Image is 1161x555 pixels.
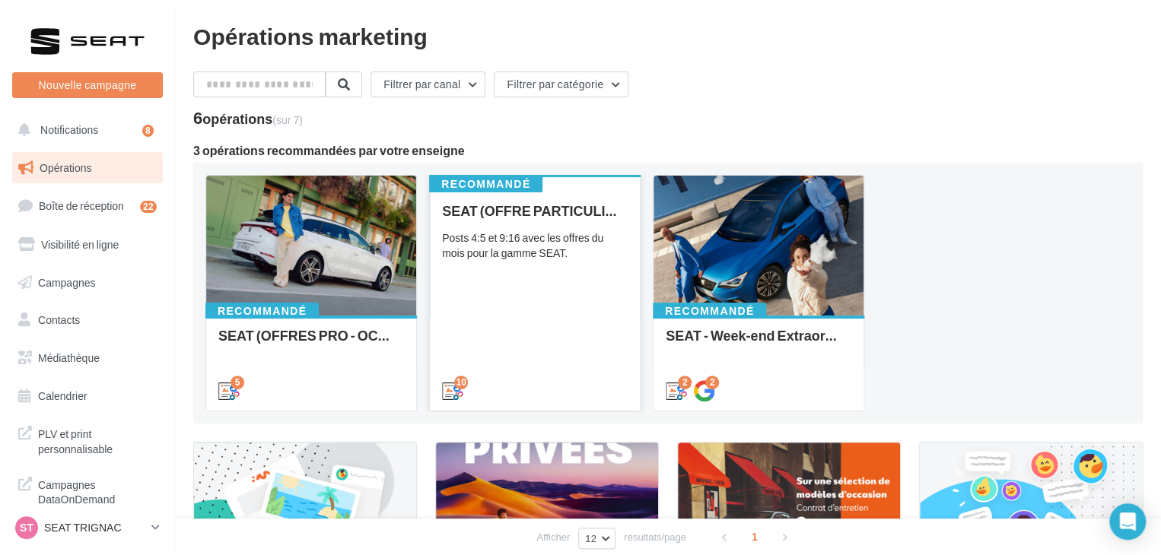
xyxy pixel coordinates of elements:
div: Open Intercom Messenger [1109,503,1146,540]
a: ST SEAT TRIGNAC [12,513,163,542]
div: SEAT (OFFRE PARTICULIER - OCT) - SOCIAL MEDIA [442,203,628,218]
button: Notifications 8 [9,114,160,146]
button: Filtrer par catégorie [494,71,628,97]
div: 3 opérations recommandées par votre enseigne [193,144,1143,157]
span: Notifications [40,123,98,136]
span: ST [20,520,33,535]
a: Calendrier [9,380,166,412]
a: Campagnes DataOnDemand [9,468,166,513]
div: Recommandé [653,303,766,319]
div: SEAT (OFFRES PRO - OCT) - SOCIAL MEDIA [218,328,404,358]
div: 8 [142,125,154,137]
span: 1 [743,525,767,549]
div: Recommandé [205,303,319,319]
div: Posts 4:5 et 9:16 avec les offres du mois pour la gamme SEAT. [442,230,628,261]
div: Recommandé [429,176,542,192]
a: Boîte de réception22 [9,189,166,222]
p: SEAT TRIGNAC [44,520,145,535]
span: PLV et print personnalisable [38,423,157,456]
a: Médiathèque [9,342,166,374]
div: SEAT - Week-end Extraordinaire ([GEOGRAPHIC_DATA]) - OCTOBRE [666,328,851,358]
div: 6 [193,109,303,126]
span: Campagnes DataOnDemand [38,474,157,507]
span: Visibilité en ligne [41,238,119,251]
a: Visibilité en ligne [9,229,166,261]
button: Nouvelle campagne [12,72,163,98]
div: 22 [140,201,157,213]
span: Calendrier [38,389,87,402]
div: opérations [202,112,303,125]
div: 2 [705,376,719,389]
div: 2 [678,376,692,389]
button: 12 [578,528,615,549]
span: Contacts [38,313,80,326]
span: résultats/page [624,530,686,544]
span: 12 [585,532,596,544]
a: Campagnes [9,267,166,299]
a: Contacts [9,304,166,336]
a: PLV et print personnalisable [9,417,166,462]
span: Médiathèque [38,351,100,364]
span: Campagnes [38,275,96,288]
div: 10 [454,376,468,389]
a: Opérations [9,152,166,184]
div: Opérations marketing [193,24,1143,47]
span: Afficher [536,530,570,544]
span: (sur 7) [272,113,303,126]
span: Boîte de réception [39,199,124,212]
div: 5 [231,376,244,389]
button: Filtrer par canal [371,71,485,97]
span: Opérations [40,161,91,174]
